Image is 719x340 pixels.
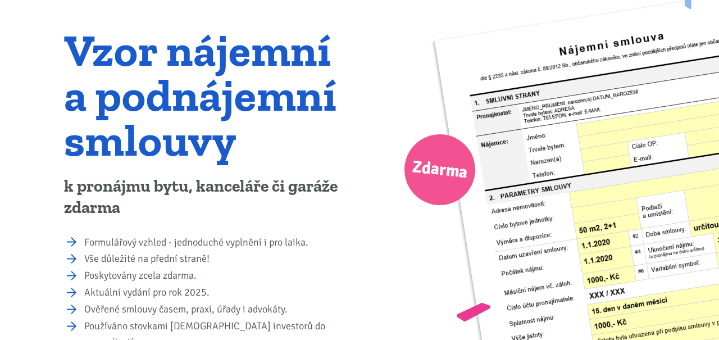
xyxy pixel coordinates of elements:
[84,285,352,301] li: Aktuální vydání pro rok 2025.
[411,152,469,188] span: Zdarma
[64,28,352,162] h1: Vzor nájemní a podnájemní smlouvy
[84,302,352,318] li: Ověřené smlouvy časem, praxí, úřady i advokáty.
[64,176,352,219] p: k pronájmu bytu, kanceláře či garáže zdarma
[84,251,352,267] li: Vše důležité na přední straně!
[84,268,352,284] li: Poskytovány zcela zdarma.
[84,235,352,251] li: Formulářový vzhled - jednoduché vyplnění i pro laika.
